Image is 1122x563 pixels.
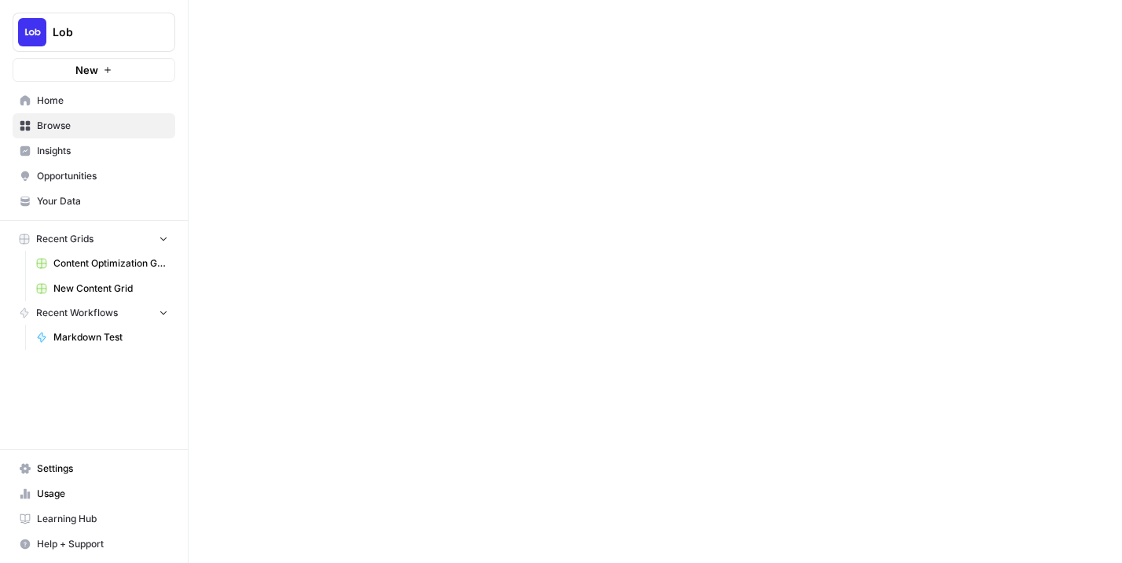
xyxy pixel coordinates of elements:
[53,256,168,270] span: Content Optimization Grid
[13,13,175,52] button: Workspace: Lob
[13,88,175,113] a: Home
[75,62,98,78] span: New
[29,276,175,301] a: New Content Grid
[13,301,175,325] button: Recent Workflows
[29,251,175,276] a: Content Optimization Grid
[37,169,168,183] span: Opportunities
[13,227,175,251] button: Recent Grids
[37,119,168,133] span: Browse
[13,113,175,138] a: Browse
[13,456,175,481] a: Settings
[13,481,175,506] a: Usage
[36,306,118,320] span: Recent Workflows
[36,232,93,246] span: Recent Grids
[37,512,168,526] span: Learning Hub
[13,138,175,164] a: Insights
[37,487,168,501] span: Usage
[53,281,168,296] span: New Content Grid
[53,330,168,344] span: Markdown Test
[13,164,175,189] a: Opportunities
[37,144,168,158] span: Insights
[37,94,168,108] span: Home
[29,325,175,350] a: Markdown Test
[37,537,168,551] span: Help + Support
[13,506,175,532] a: Learning Hub
[13,58,175,82] button: New
[18,18,46,46] img: Lob Logo
[13,532,175,557] button: Help + Support
[13,189,175,214] a: Your Data
[53,24,148,40] span: Lob
[37,194,168,208] span: Your Data
[37,462,168,476] span: Settings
